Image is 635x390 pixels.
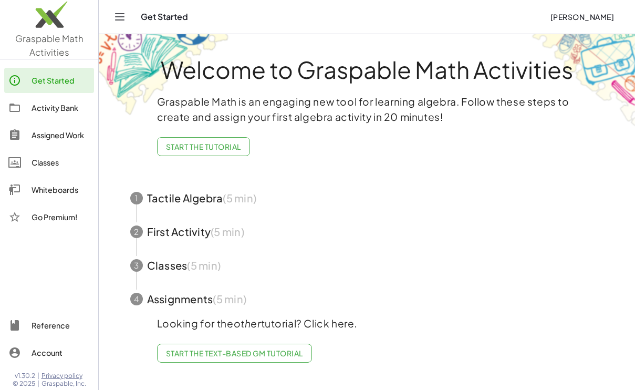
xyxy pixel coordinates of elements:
[4,340,94,365] a: Account
[118,249,617,282] button: 3Classes(5 min)
[32,183,90,196] div: Whiteboards
[15,372,35,380] span: v1.30.2
[166,348,303,358] span: Start the Text-based GM Tutorial
[542,7,622,26] button: [PERSON_NAME]
[32,129,90,141] div: Assigned Work
[234,317,261,330] em: other
[4,68,94,93] a: Get Started
[550,12,614,22] span: [PERSON_NAME]
[118,215,617,249] button: 2First Activity(5 min)
[32,101,90,114] div: Activity Bank
[157,316,577,331] p: Looking for the tutorial? Click here.
[99,33,230,117] img: get-started-bg-ul-Ceg4j33I.png
[41,372,86,380] a: Privacy policy
[4,313,94,338] a: Reference
[37,379,39,388] span: |
[37,372,39,380] span: |
[15,33,84,58] span: Graspable Math Activities
[32,346,90,359] div: Account
[118,181,617,215] button: 1Tactile Algebra(5 min)
[130,293,143,305] div: 4
[111,57,623,81] h1: Welcome to Graspable Math Activities
[111,8,128,25] button: Toggle navigation
[32,211,90,223] div: Go Premium!
[4,122,94,148] a: Assigned Work
[166,142,241,151] span: Start the Tutorial
[4,177,94,202] a: Whiteboards
[118,282,617,316] button: 4Assignments(5 min)
[130,225,143,238] div: 2
[157,137,250,156] button: Start the Tutorial
[41,379,86,388] span: Graspable, Inc.
[32,319,90,332] div: Reference
[32,74,90,87] div: Get Started
[13,379,35,388] span: © 2025
[130,259,143,272] div: 3
[157,344,312,363] a: Start the Text-based GM Tutorial
[4,95,94,120] a: Activity Bank
[32,156,90,169] div: Classes
[157,94,577,125] p: Graspable Math is an engaging new tool for learning algebra. Follow these steps to create and ass...
[130,192,143,204] div: 1
[4,150,94,175] a: Classes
